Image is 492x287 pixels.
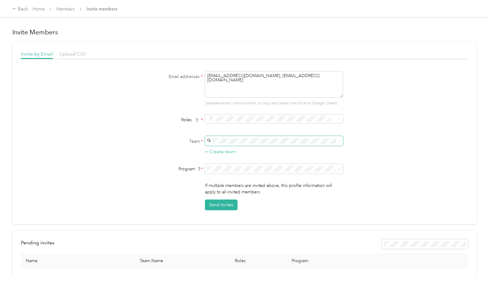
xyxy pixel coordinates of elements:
[179,115,201,125] span: Roles
[135,253,230,269] th: Team Name
[205,182,343,195] p: If multiple members are invited above, this profile information will apply to all invited members
[126,166,203,172] div: Program
[12,28,477,37] h1: Invite Members
[287,253,363,269] th: Program
[126,138,203,145] label: Team
[205,200,238,210] button: Send Invites
[205,71,343,98] textarea: [EMAIL_ADDRESS][DOMAIN_NAME], [EMAIL_ADDRESS][DOMAIN_NAME]
[230,253,287,269] th: Roles
[59,51,86,57] span: Upload CSV
[12,6,28,13] div: Back
[205,148,236,156] button: + Create team
[382,239,468,249] div: Resend all invitations
[33,6,45,12] a: Home
[458,253,492,287] iframe: Everlance-gr Chat Button Frame
[21,239,59,249] div: left-menu
[21,240,54,246] span: Pending invites
[21,51,53,57] span: Invite by Email
[21,239,468,249] div: info-bar
[21,253,135,269] th: Name
[86,6,117,12] span: Invite members
[56,6,75,12] a: Members
[205,101,343,106] p: Separate emails with a comma, or copy and paste from Excel or Google Sheets.
[126,73,203,80] label: Email addresses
